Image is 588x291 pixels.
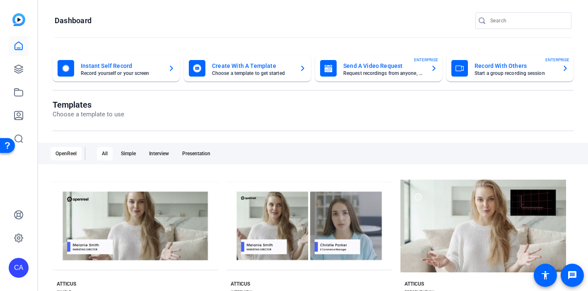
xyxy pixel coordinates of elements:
[51,147,82,160] div: OpenReel
[81,71,161,76] mat-card-subtitle: Record yourself or your screen
[57,281,76,287] div: ATTICUS
[414,57,438,63] span: ENTERPRISE
[545,57,569,63] span: ENTERPRISE
[53,100,124,110] h1: Templates
[343,61,424,71] mat-card-title: Send A Video Request
[177,147,215,160] div: Presentation
[475,71,555,76] mat-card-subtitle: Start a group recording session
[53,55,180,82] button: Instant Self RecordRecord yourself or your screen
[9,258,29,278] div: CA
[12,13,25,26] img: blue-gradient.svg
[446,55,574,82] button: Record With OthersStart a group recording sessionENTERPRISE
[53,110,124,119] p: Choose a template to use
[231,281,250,287] div: ATTICUS
[144,147,174,160] div: Interview
[55,16,92,26] h1: Dashboard
[490,16,565,26] input: Search
[567,270,577,280] mat-icon: message
[116,147,141,160] div: Simple
[315,55,442,82] button: Send A Video RequestRequest recordings from anyone, anywhereENTERPRISE
[184,55,311,82] button: Create With A TemplateChoose a template to get started
[97,147,113,160] div: All
[475,61,555,71] mat-card-title: Record With Others
[405,281,424,287] div: ATTICUS
[540,270,550,280] mat-icon: accessibility
[343,71,424,76] mat-card-subtitle: Request recordings from anyone, anywhere
[212,61,293,71] mat-card-title: Create With A Template
[212,71,293,76] mat-card-subtitle: Choose a template to get started
[81,61,161,71] mat-card-title: Instant Self Record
